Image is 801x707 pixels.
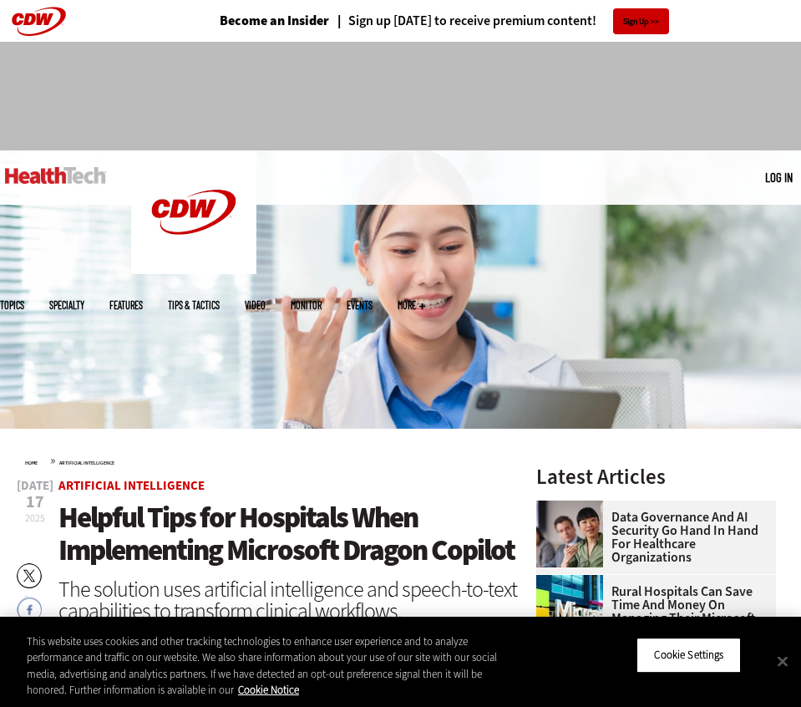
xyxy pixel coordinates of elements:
a: MonITor [291,300,322,310]
a: Events [347,300,373,310]
img: Home [5,167,106,184]
img: woman discusses data governance [536,501,603,567]
div: The solution uses artificial intelligence and speech-to-text capabilities to transform clinical w... [58,578,520,622]
h3: Latest Articles [536,466,776,487]
a: Video [245,300,266,310]
a: Rural Hospitals Can Save Time and Money on Managing Their Microsoft Infrastructure [536,585,766,638]
a: Log in [765,170,793,185]
a: More information about your privacy [238,683,299,697]
span: 2025 [25,511,45,525]
a: Home [25,460,38,466]
a: woman discusses data governance [536,501,611,514]
div: » [25,454,520,467]
a: CDW [131,261,256,278]
span: 17 [17,494,53,511]
span: [DATE] [17,480,53,492]
a: Microsoft building [536,575,611,588]
span: Helpful Tips for Hospitals When Implementing Microsoft Dragon Copilot [58,498,515,569]
a: Tips & Tactics [168,300,220,310]
div: This website uses cookies and other tracking technologies to enhance user experience and to analy... [27,633,524,699]
span: More [398,300,425,310]
a: Artificial Intelligence [58,477,205,494]
button: Close [764,643,801,679]
a: Features [109,300,143,310]
a: Become an Insider [220,14,329,28]
div: User menu [765,169,793,186]
iframe: advertisement [97,58,705,134]
button: Cookie Settings [636,638,741,673]
span: Specialty [49,300,84,310]
a: Sign Up [613,8,669,34]
img: Home [131,150,256,274]
a: Sign up [DATE] to receive premium content! [329,14,596,28]
a: Data Governance and AI Security Go Hand in Hand for Healthcare Organizations [536,511,766,564]
a: Artificial Intelligence [59,460,114,466]
img: Microsoft building [536,575,603,642]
